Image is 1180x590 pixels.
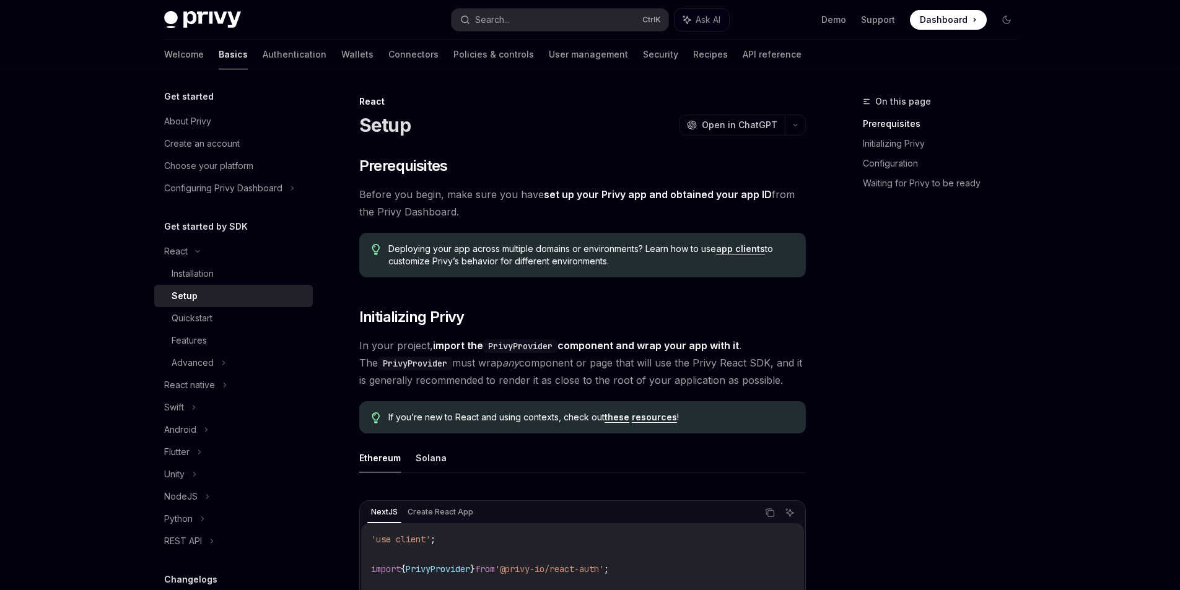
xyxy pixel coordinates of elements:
[388,411,793,423] span: If you’re new to React and using contexts, check out !
[863,154,1026,173] a: Configuration
[164,158,253,173] div: Choose your platform
[875,94,931,109] span: On this page
[154,307,313,329] a: Quickstart
[164,136,240,151] div: Create an account
[172,333,207,348] div: Features
[997,10,1016,30] button: Toggle dark mode
[452,9,668,31] button: Search...CtrlK
[359,95,806,108] div: React
[164,40,204,69] a: Welcome
[632,412,677,423] a: resources
[920,14,968,26] span: Dashboard
[406,563,470,575] span: PrivyProvider
[154,329,313,352] a: Features
[861,14,895,26] a: Support
[388,40,439,69] a: Connectors
[164,219,248,234] h5: Get started by SDK
[470,563,475,575] span: }
[172,311,212,326] div: Quickstart
[359,156,448,176] span: Prerequisites
[164,89,214,104] h5: Get started
[762,505,778,521] button: Copy the contents from the code block
[782,505,798,521] button: Ask AI
[404,505,477,519] div: Create React App
[679,115,785,136] button: Open in ChatGPT
[359,337,806,389] span: In your project, . The must wrap component or page that will use the Privy React SDK, and it is g...
[483,339,557,353] code: PrivyProvider
[172,355,214,370] div: Advanced
[495,563,604,575] span: '@privy-io/react-auth'
[164,400,184,415] div: Swift
[821,14,846,26] a: Demo
[154,155,313,177] a: Choose your platform
[164,572,217,587] h5: Changelogs
[433,339,739,352] strong: import the component and wrap your app with it
[372,244,380,255] svg: Tip
[172,266,214,281] div: Installation
[154,110,313,132] a: About Privy
[372,412,380,423] svg: Tip
[359,443,401,472] button: Ethereum
[154,262,313,285] a: Installation
[164,422,196,437] div: Android
[502,357,519,369] em: any
[164,511,193,526] div: Python
[475,12,510,27] div: Search...
[475,563,495,575] span: from
[164,244,188,259] div: React
[743,40,802,69] a: API reference
[164,114,211,129] div: About Privy
[378,357,452,370] code: PrivyProvider
[863,134,1026,154] a: Initializing Privy
[549,40,628,69] a: User management
[642,15,661,25] span: Ctrl K
[359,186,806,220] span: Before you begin, make sure you have from the Privy Dashboard.
[430,534,435,545] span: ;
[359,114,411,136] h1: Setup
[164,534,202,549] div: REST API
[164,11,241,28] img: dark logo
[164,489,198,504] div: NodeJS
[605,412,629,423] a: these
[341,40,374,69] a: Wallets
[164,378,215,393] div: React native
[367,505,401,519] div: NextJS
[453,40,534,69] a: Policies & controls
[154,285,313,307] a: Setup
[164,445,190,459] div: Flutter
[164,181,282,196] div: Configuring Privy Dashboard
[154,132,313,155] a: Create an account
[544,188,772,201] a: set up your Privy app and obtained your app ID
[863,173,1026,193] a: Waiting for Privy to be ready
[693,40,728,69] a: Recipes
[416,443,447,472] button: Solana
[604,563,609,575] span: ;
[716,243,765,254] a: app clients
[401,563,406,575] span: {
[388,243,793,267] span: Deploying your app across multiple domains or environments? Learn how to use to customize Privy’s...
[219,40,248,69] a: Basics
[359,307,465,327] span: Initializing Privy
[164,467,185,482] div: Unity
[675,9,729,31] button: Ask AI
[371,534,430,545] span: 'use client'
[643,40,678,69] a: Security
[910,10,987,30] a: Dashboard
[172,288,198,303] div: Setup
[696,14,720,26] span: Ask AI
[863,114,1026,134] a: Prerequisites
[263,40,326,69] a: Authentication
[702,119,777,131] span: Open in ChatGPT
[371,563,401,575] span: import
